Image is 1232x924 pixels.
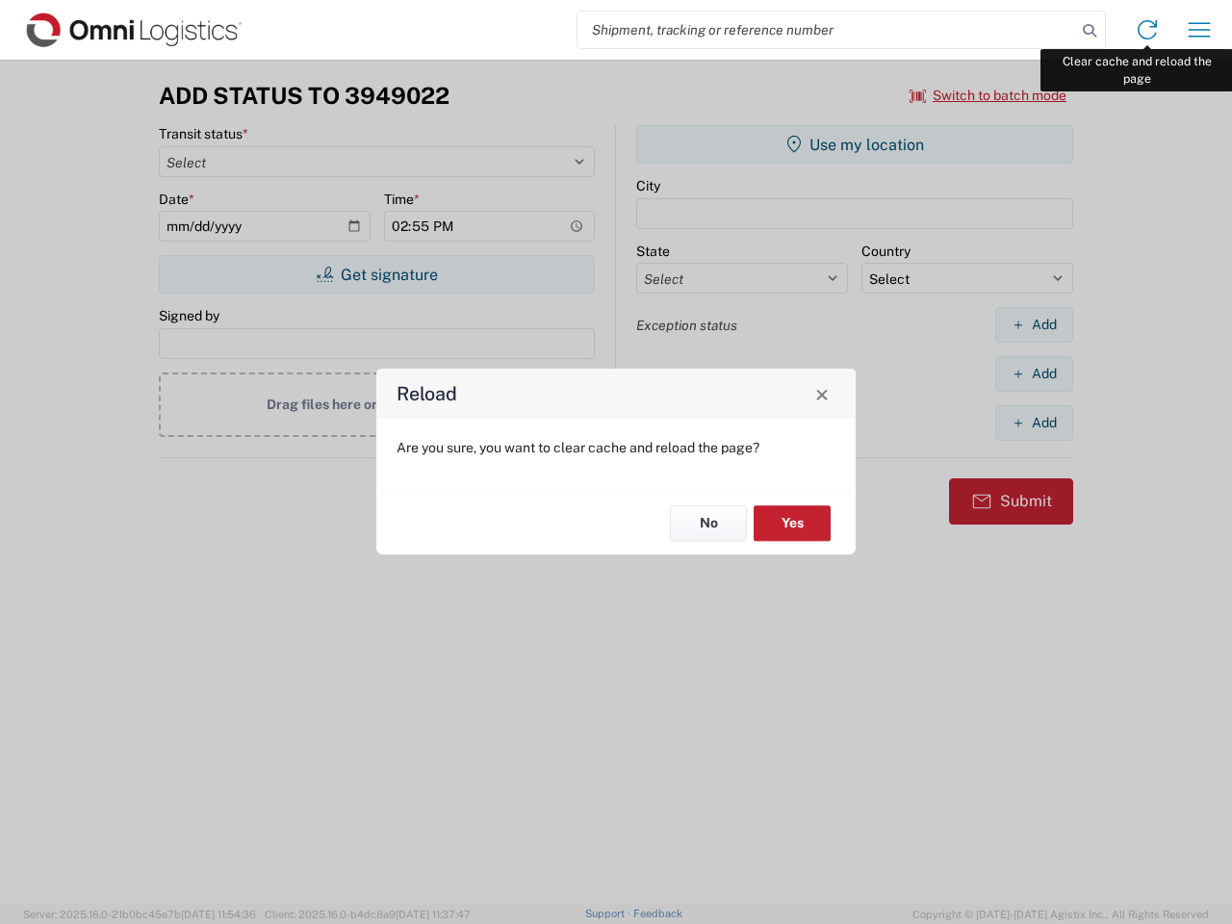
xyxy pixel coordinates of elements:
button: Close [808,380,835,407]
h4: Reload [397,380,457,408]
button: Yes [754,505,831,541]
button: No [670,505,747,541]
p: Are you sure, you want to clear cache and reload the page? [397,439,835,456]
input: Shipment, tracking or reference number [577,12,1076,48]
